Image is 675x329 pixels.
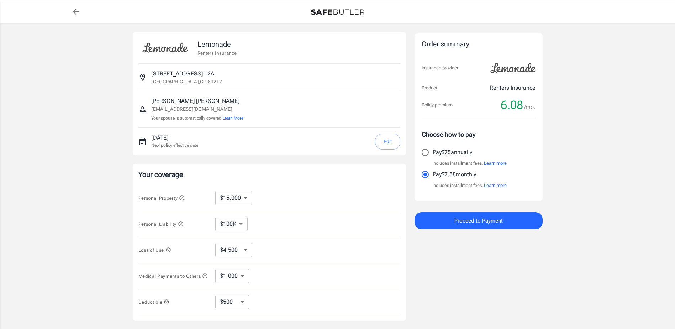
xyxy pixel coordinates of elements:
p: Insurance provider [422,64,458,72]
p: Policy premium [422,101,453,109]
button: Medical Payments to Others [138,272,208,280]
p: Renters Insurance [490,84,536,92]
p: Choose how to pay [422,130,536,139]
button: Personal Liability [138,220,184,228]
button: Personal Property [138,194,185,202]
svg: Insured person [138,105,147,114]
p: Product [422,84,437,92]
p: [PERSON_NAME] [PERSON_NAME] [151,97,243,105]
p: Your spouse is automatically covered. [151,115,243,122]
span: Personal Liability [138,221,184,227]
p: Renters Insurance [197,49,237,57]
svg: Insured address [138,73,147,82]
span: Loss of Use [138,247,171,253]
p: [DATE] [151,134,198,142]
img: Lemonade [486,58,540,78]
span: Deductible [138,299,170,305]
p: Pay $75 annually [433,148,472,157]
p: [EMAIL_ADDRESS][DOMAIN_NAME] [151,105,243,113]
button: Edit [375,134,400,150]
svg: New policy start date [138,137,147,146]
span: Proceed to Payment [454,216,503,225]
p: Your coverage [138,169,400,179]
button: Proceed to Payment [415,212,543,229]
a: back to quotes [69,5,83,19]
button: Deductible [138,298,170,306]
img: Lemonade [138,38,192,58]
p: New policy effective date [151,142,198,148]
span: Personal Property [138,195,185,201]
p: Lemonade [197,39,237,49]
button: Learn more [484,160,507,167]
div: Order summary [422,39,536,49]
p: [STREET_ADDRESS] 12A [151,69,214,78]
p: Pay $7.58 monthly [433,170,476,179]
p: Includes installment fees. [432,160,507,167]
span: Medical Payments to Others [138,273,208,279]
span: /mo. [524,102,536,112]
img: Back to quotes [311,9,364,15]
button: Loss of Use [138,246,171,254]
p: [GEOGRAPHIC_DATA] , CO 80212 [151,78,222,85]
button: Learn More [222,115,243,121]
button: Learn more [484,182,507,189]
span: 6.08 [501,98,523,112]
p: Includes installment fees. [432,182,507,189]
